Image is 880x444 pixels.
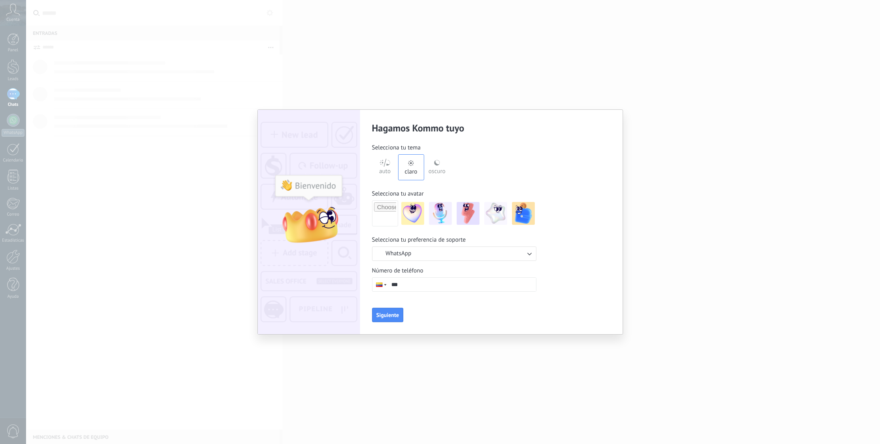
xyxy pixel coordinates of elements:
h2: Hagamos Kommo tuyo [372,122,536,134]
div: auto [379,159,391,180]
button: Siguiente [372,308,404,322]
div: claro [405,160,417,180]
img: customization-screen-img_ES.png [258,110,360,334]
img: -1.jpeg [401,202,424,225]
span: Selecciona tu tema [372,144,421,152]
span: Selecciona tu avatar [372,190,424,198]
div: Colombia: + 57 [372,278,388,291]
img: -4.jpeg [484,202,507,225]
div: oscuro [429,159,445,180]
img: -3.jpeg [457,202,479,225]
img: -2.jpeg [429,202,452,225]
span: WhatsApp [386,250,411,258]
span: Selecciona tu preferencia de soporte [372,236,466,244]
img: -5.jpeg [512,202,535,225]
span: Número de teléfono [372,267,423,275]
button: WhatsApp [372,246,536,261]
span: Siguiente [376,312,399,318]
